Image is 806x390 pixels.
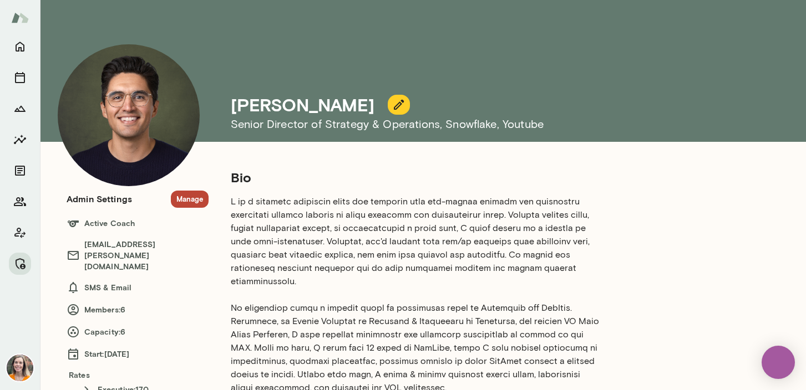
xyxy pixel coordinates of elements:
h6: Members: 6 [67,303,209,316]
h6: SMS & Email [67,281,209,294]
h4: [PERSON_NAME] [231,94,374,115]
button: Sessions [9,66,31,89]
h6: [EMAIL_ADDRESS][PERSON_NAME][DOMAIN_NAME] [67,239,209,272]
h6: Capacity: 6 [67,325,209,338]
img: Carrie Kelly [7,355,33,381]
h6: Admin Settings [67,192,132,206]
button: Client app [9,222,31,244]
button: Growth Plan [9,97,31,120]
button: Manage [171,191,209,208]
button: Members [9,191,31,213]
h6: Rates [67,370,209,381]
button: Documents [9,160,31,182]
button: Manage [9,253,31,275]
h6: Start: [DATE] [67,347,209,361]
button: Insights [9,129,31,151]
h6: Senior Director of Strategy & Operations , Snowflake, Youtube [231,115,710,133]
h5: Bio [231,168,604,186]
button: Home [9,35,31,58]
img: Mento [11,7,29,28]
img: Stephen Salinas [58,44,200,186]
h6: Active Coach [67,217,209,230]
